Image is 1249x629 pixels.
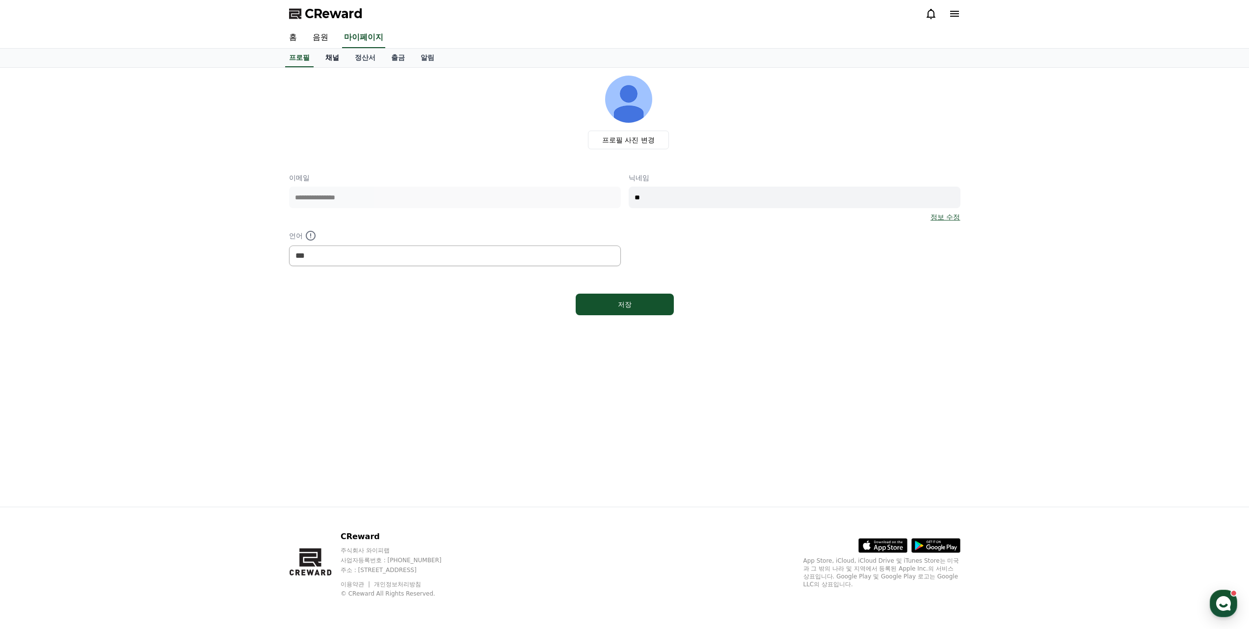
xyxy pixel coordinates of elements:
[285,49,314,67] a: 프로필
[341,547,460,554] p: 주식회사 와이피랩
[90,327,102,334] span: 대화
[342,27,385,48] a: 마이페이지
[305,27,336,48] a: 음원
[347,49,383,67] a: 정산서
[374,581,421,588] a: 개인정보처리방침
[3,311,65,336] a: 홈
[281,27,305,48] a: 홈
[305,6,363,22] span: CReward
[629,173,960,183] p: 닉네임
[341,531,460,543] p: CReward
[595,300,654,309] div: 저장
[930,212,960,222] a: 정보 수정
[803,557,960,588] p: App Store, iCloud, iCloud Drive 및 iTunes Store는 미국과 그 밖의 나라 및 지역에서 등록된 Apple Inc.의 서비스 상표입니다. Goo...
[576,294,674,315] button: 저장
[605,76,652,123] img: profile_image
[588,131,669,149] label: 프로필 사진 변경
[31,326,37,334] span: 홈
[152,326,163,334] span: 설정
[413,49,442,67] a: 알림
[127,311,188,336] a: 설정
[289,173,621,183] p: 이메일
[289,6,363,22] a: CReward
[341,556,460,564] p: 사업자등록번호 : [PHONE_NUMBER]
[318,49,347,67] a: 채널
[341,590,460,598] p: © CReward All Rights Reserved.
[341,566,460,574] p: 주소 : [STREET_ADDRESS]
[289,230,621,242] p: 언어
[383,49,413,67] a: 출금
[341,581,372,588] a: 이용약관
[65,311,127,336] a: 대화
